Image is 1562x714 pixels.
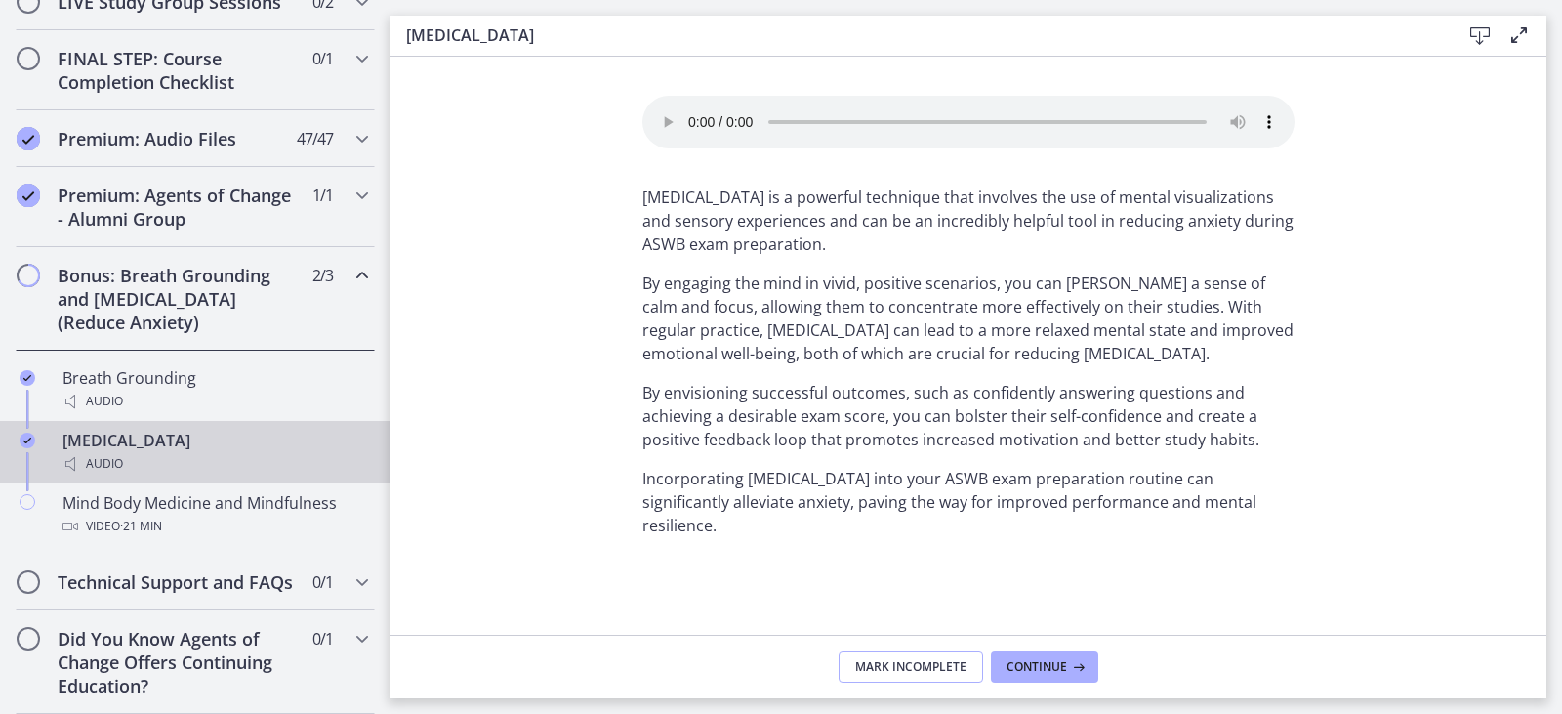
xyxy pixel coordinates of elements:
[20,433,35,448] i: Completed
[312,47,333,70] span: 0 / 1
[58,47,296,94] h2: FINAL STEP: Course Completion Checklist
[17,184,40,207] i: Completed
[58,570,296,594] h2: Technical Support and FAQs
[58,627,296,697] h2: Did You Know Agents of Change Offers Continuing Education?
[855,659,966,675] span: Mark Incomplete
[312,184,333,207] span: 1 / 1
[58,184,296,231] h2: Premium: Agents of Change - Alumni Group
[642,381,1295,451] p: By envisioning successful outcomes, such as confidently answering questions and achieving a desir...
[991,651,1098,683] button: Continue
[58,264,296,334] h2: Bonus: Breath Grounding and [MEDICAL_DATA] (Reduce Anxiety)
[120,515,162,538] span: · 21 min
[1007,659,1067,675] span: Continue
[406,23,1429,47] h3: [MEDICAL_DATA]
[62,366,367,413] div: Breath Grounding
[62,515,367,538] div: Video
[58,127,296,150] h2: Premium: Audio Files
[642,186,1295,256] p: [MEDICAL_DATA] is a powerful technique that involves the use of mental visualizations and sensory...
[312,264,333,287] span: 2 / 3
[62,452,367,476] div: Audio
[312,627,333,651] span: 0 / 1
[62,429,367,476] div: [MEDICAL_DATA]
[62,491,367,538] div: Mind Body Medicine and Mindfulness
[20,370,35,386] i: Completed
[62,390,367,413] div: Audio
[312,570,333,594] span: 0 / 1
[642,467,1295,537] p: Incorporating [MEDICAL_DATA] into your ASWB exam preparation routine can significantly alleviate ...
[642,272,1295,365] p: By engaging the mind in vivid, positive scenarios, you can [PERSON_NAME] a sense of calm and focu...
[839,651,983,683] button: Mark Incomplete
[297,127,333,150] span: 47 / 47
[17,127,40,150] i: Completed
